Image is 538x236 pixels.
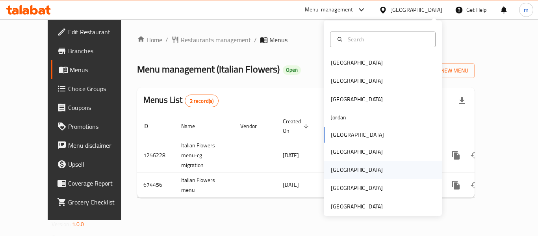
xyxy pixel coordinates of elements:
[51,136,137,155] a: Menu disclaimer
[175,173,234,197] td: Italian Flowers menu
[51,98,137,117] a: Coupons
[524,6,529,14] span: m
[331,113,346,122] div: Jordan
[185,97,219,105] span: 2 record(s)
[331,184,383,192] div: [GEOGRAPHIC_DATA]
[283,67,301,73] span: Open
[466,146,484,165] button: Change Status
[137,60,280,78] span: Menu management ( Italian Flowers )
[181,121,205,131] span: Name
[70,65,131,74] span: Menus
[283,117,311,136] span: Created On
[51,41,137,60] a: Branches
[171,35,251,45] a: Restaurants management
[137,35,475,45] nav: breadcrumb
[390,6,442,14] div: [GEOGRAPHIC_DATA]
[345,35,430,44] input: Search
[466,176,484,195] button: Change Status
[51,174,137,193] a: Coverage Report
[72,219,84,229] span: 1.0.0
[52,219,71,229] span: Version:
[175,138,234,173] td: Italian Flowers menu-cg migration
[305,5,353,15] div: Menu-management
[51,193,137,212] a: Grocery Checklist
[283,150,299,160] span: [DATE]
[51,117,137,136] a: Promotions
[240,121,267,131] span: Vendor
[414,63,475,78] button: Add New Menu
[68,84,131,93] span: Choice Groups
[331,147,383,156] div: [GEOGRAPHIC_DATA]
[51,155,137,174] a: Upsell
[181,35,251,45] span: Restaurants management
[165,35,168,45] li: /
[447,176,466,195] button: more
[68,46,131,56] span: Branches
[68,178,131,188] span: Coverage Report
[68,27,131,37] span: Edit Restaurant
[143,121,158,131] span: ID
[420,66,468,76] span: Add New Menu
[331,165,383,174] div: [GEOGRAPHIC_DATA]
[283,180,299,190] span: [DATE]
[137,173,175,197] td: 674456
[68,141,131,150] span: Menu disclaimer
[143,94,219,107] h2: Menus List
[137,35,162,45] a: Home
[331,202,383,211] div: [GEOGRAPHIC_DATA]
[68,122,131,131] span: Promotions
[51,22,137,41] a: Edit Restaurant
[51,79,137,98] a: Choice Groups
[68,197,131,207] span: Grocery Checklist
[51,60,137,79] a: Menus
[447,146,466,165] button: more
[137,138,175,173] td: 1256228
[331,76,383,85] div: [GEOGRAPHIC_DATA]
[453,91,471,110] div: Export file
[68,160,131,169] span: Upsell
[254,35,257,45] li: /
[269,35,288,45] span: Menus
[331,58,383,67] div: [GEOGRAPHIC_DATA]
[331,95,383,104] div: [GEOGRAPHIC_DATA]
[68,103,131,112] span: Coupons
